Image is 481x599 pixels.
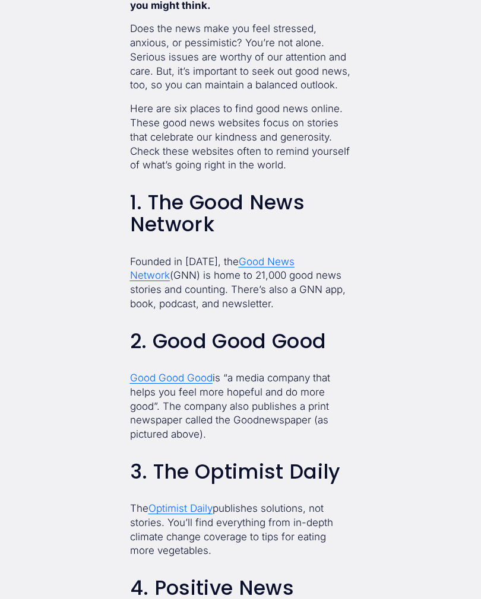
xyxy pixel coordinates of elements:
[130,372,213,384] a: Good Good Good
[130,330,352,352] h2: 2. Good Good Good
[130,255,352,311] p: Founded in [DATE], the (GNN) is home to 21,000 good news stories and counting. There’s also a GNN...
[130,102,352,173] p: Here are six places to find good news online. These good news websites focus on stories that cele...
[130,22,352,93] p: Does the news make you feel stressed, anxious, or pessimistic? You’re not alone. Serious issues a...
[130,371,352,442] p: is “a media company that helps you feel more hopeful and do more good”. The company also publishe...
[130,502,352,558] p: The publishes solutions, not stories. You’ll find everything from in-depth climate change coverag...
[148,502,213,514] a: Optimist Daily
[130,577,352,599] h2: 4. Positive News
[130,192,352,236] h2: 1. The Good News Network
[130,461,352,483] h2: 3. The Optimist Daily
